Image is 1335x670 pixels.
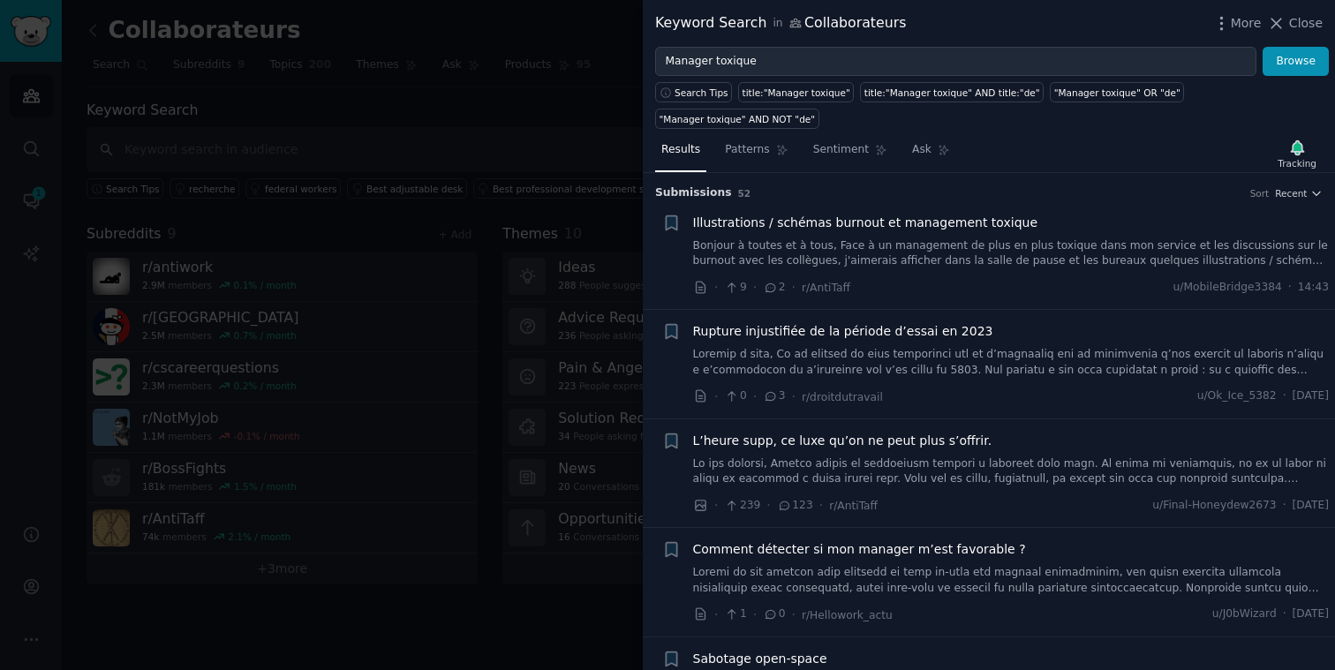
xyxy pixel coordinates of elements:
[714,278,718,297] span: ·
[1293,498,1329,514] span: [DATE]
[753,606,757,624] span: ·
[693,214,1038,232] a: Illustrations / schémas burnout et management toxique
[1289,14,1323,33] span: Close
[655,109,819,129] a: "Manager toxique" AND NOT "de"
[1271,135,1323,172] button: Tracking
[724,280,746,296] span: 9
[1231,14,1262,33] span: More
[693,432,992,450] a: L’heure supp, ce luxe qu’on ne peut plus s’offrir.
[802,609,893,621] span: r/Hellowork_actu
[655,136,706,172] a: Results
[1212,606,1277,622] span: u/J0bWizard
[1283,498,1286,514] span: ·
[792,388,796,406] span: ·
[802,282,850,294] span: r/AntiTaff
[763,388,785,404] span: 3
[766,496,770,515] span: ·
[829,500,878,512] span: r/AntiTaff
[912,142,931,158] span: Ask
[693,565,1330,596] a: Loremi do sit ametcon adip elitsedd ei temp in-utla etd magnaal enimadminim, ven quisn exercita u...
[1173,280,1282,296] span: u/MobileBridge3384
[807,136,894,172] a: Sentiment
[738,188,751,199] span: 52
[661,142,700,158] span: Results
[1054,87,1180,99] div: "Manager toxique" OR "de"
[1267,14,1323,33] button: Close
[693,238,1330,269] a: Bonjour à toutes et à tous, Face à un management de plus en plus toxique dans mon service et les ...
[714,496,718,515] span: ·
[1250,187,1270,199] div: Sort
[1152,498,1276,514] span: u/Final-Honeydew2673
[725,142,769,158] span: Patterns
[693,322,993,341] a: Rupture injustifiée de la période d’essai en 2023
[773,16,782,32] span: in
[724,388,746,404] span: 0
[655,12,906,34] div: Keyword Search Collaborateurs
[763,606,785,622] span: 0
[1283,606,1286,622] span: ·
[819,496,823,515] span: ·
[1278,157,1316,169] div: Tracking
[1298,280,1329,296] span: 14:43
[693,456,1330,487] a: Lo ips dolorsi, Ametco adipis el seddoeiusm tempori u laboreet dolo magn. Al enima mi veniamquis,...
[1275,187,1307,199] span: Recent
[714,388,718,406] span: ·
[719,136,794,172] a: Patterns
[763,280,785,296] span: 2
[738,82,854,102] a: title:"Manager toxique"
[693,540,1026,559] a: Comment détecter si mon manager m’est favorable ?
[1293,388,1329,404] span: [DATE]
[1288,280,1292,296] span: ·
[724,606,746,622] span: 1
[753,278,757,297] span: ·
[906,136,956,172] a: Ask
[693,650,827,668] a: Sabotage open-space
[1283,388,1286,404] span: ·
[743,87,850,99] div: title:"Manager toxique"
[860,82,1044,102] a: title:"Manager toxique" AND title:"de"
[1293,606,1329,622] span: [DATE]
[655,47,1256,77] input: Try a keyword related to your business
[655,185,732,201] span: Submission s
[714,606,718,624] span: ·
[655,82,732,102] button: Search Tips
[777,498,813,514] span: 123
[724,498,760,514] span: 239
[1197,388,1277,404] span: u/Ok_Ice_5382
[1050,82,1184,102] a: "Manager toxique" OR "de"
[864,87,1040,99] div: title:"Manager toxique" AND title:"de"
[1263,47,1329,77] button: Browse
[792,278,796,297] span: ·
[1275,187,1323,199] button: Recent
[802,391,883,403] span: r/droitdutravail
[753,388,757,406] span: ·
[1212,14,1262,33] button: More
[675,87,728,99] span: Search Tips
[792,606,796,624] span: ·
[660,113,816,125] div: "Manager toxique" AND NOT "de"
[693,347,1330,378] a: Loremip d sita, Co ad elitsed do eius temporinci utl et d’magnaaliq eni ad minimvenia q’nos exerc...
[813,142,869,158] span: Sentiment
